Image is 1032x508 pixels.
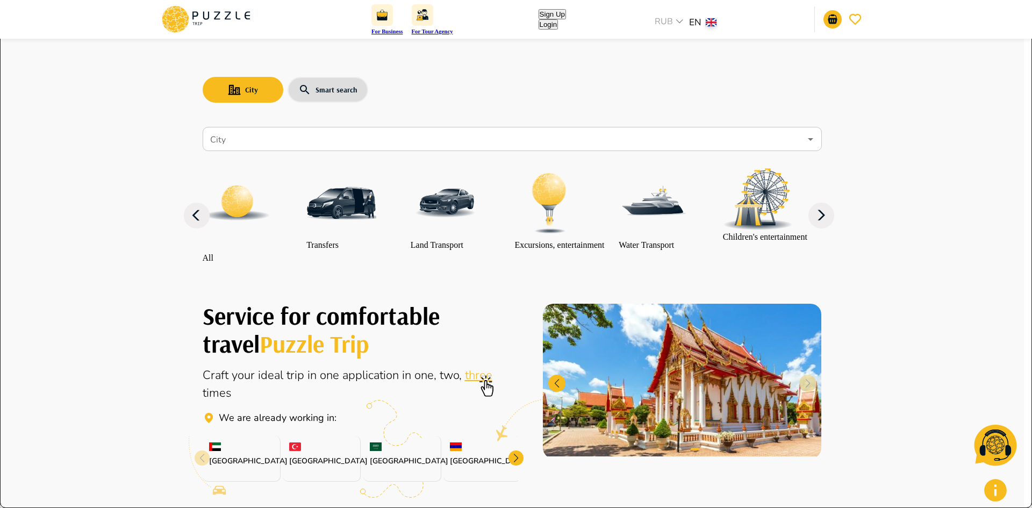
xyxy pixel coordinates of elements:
[723,232,807,242] p: Children's entertainment
[723,168,793,230] img: Children activity
[411,168,481,250] div: category-landing_transport
[289,455,354,467] p: [GEOGRAPHIC_DATA]
[803,132,818,147] button: Open
[539,19,558,30] button: login
[203,367,519,402] div: Online aggregator of travel services to travel around the world.
[651,15,689,31] div: RUB
[514,168,584,238] img: Activity Transport
[412,28,453,34] h6: For Tour Agency
[232,367,258,383] span: your
[539,9,566,19] button: signup
[543,304,821,459] img: Puzzle trip
[203,367,232,383] span: Craft
[514,168,604,250] div: category-activity
[514,240,604,250] p: Excursions, entertainment
[203,302,519,358] h1: Create your perfect trip with Puzzle Trip.
[219,411,336,425] p: Travel Service Puzzle Trip
[619,240,689,250] p: Water Transport
[306,168,376,250] div: category-get_transfer
[286,367,307,383] span: trip
[203,168,302,263] div: category-all
[846,10,864,28] button: go-to-wishlist-submit-button
[619,168,689,250] div: category-water_transport
[307,367,320,383] span: in
[306,240,376,250] p: Transfers
[260,328,369,359] span: Puzzle Trip
[306,168,376,238] img: GetTransfer
[689,16,701,30] p: EN
[203,253,302,263] p: All
[440,367,465,383] span: two,
[371,28,403,34] h6: For Business
[209,455,274,467] p: [GEOGRAPHIC_DATA]
[203,168,272,238] img: all
[258,367,286,383] span: ideal
[823,10,842,28] button: go-to-basket-submit-button
[370,455,434,467] p: [GEOGRAPHIC_DATA]
[619,168,689,238] img: Water Transport
[706,18,716,26] img: lang
[723,168,807,242] div: category-children_activity
[203,77,283,103] button: search-with-city
[288,77,368,103] button: search-with-elastic-search
[320,367,342,383] span: one
[465,367,492,383] span: three
[411,168,481,238] img: Landing Transport
[402,367,414,383] span: in
[414,367,440,383] span: one,
[411,240,481,250] p: Land Transport
[450,455,514,467] p: [GEOGRAPHIC_DATA]
[203,385,232,401] span: times
[342,367,402,383] span: application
